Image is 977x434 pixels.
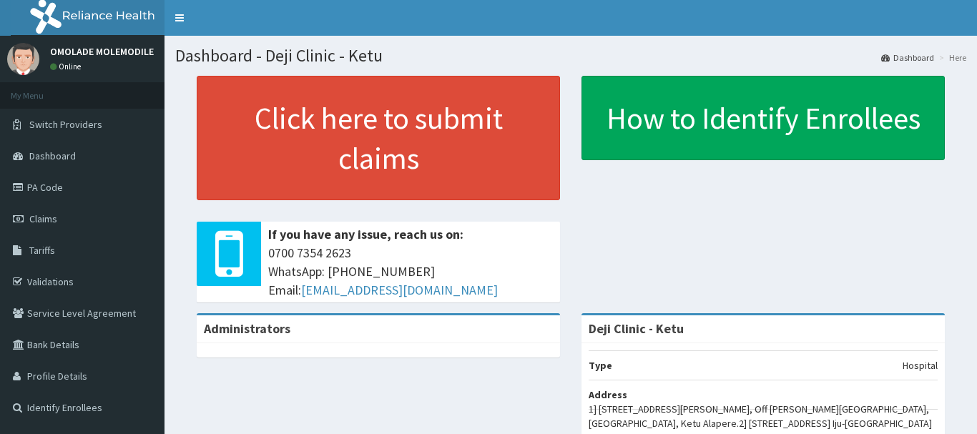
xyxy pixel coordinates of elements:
b: Administrators [204,320,290,337]
a: How to Identify Enrollees [581,76,945,160]
strong: Deji Clinic - Ketu [589,320,684,337]
a: [EMAIL_ADDRESS][DOMAIN_NAME] [301,282,498,298]
span: 0700 7354 2623 WhatsApp: [PHONE_NUMBER] Email: [268,244,553,299]
span: Dashboard [29,149,76,162]
b: If you have any issue, reach us on: [268,226,463,242]
b: Type [589,359,612,372]
span: Claims [29,212,57,225]
p: Hospital [903,358,938,373]
span: Switch Providers [29,118,102,131]
b: Address [589,388,627,401]
h1: Dashboard - Deji Clinic - Ketu [175,46,966,65]
a: Dashboard [881,51,934,64]
p: OMOLADE MOLEMODILE [50,46,154,56]
span: Tariffs [29,244,55,257]
a: Click here to submit claims [197,76,560,200]
img: User Image [7,43,39,75]
li: Here [936,51,966,64]
a: Online [50,61,84,71]
p: 1] [STREET_ADDRESS][PERSON_NAME], Off [PERSON_NAME][GEOGRAPHIC_DATA], [GEOGRAPHIC_DATA], Ketu Ala... [589,402,938,430]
